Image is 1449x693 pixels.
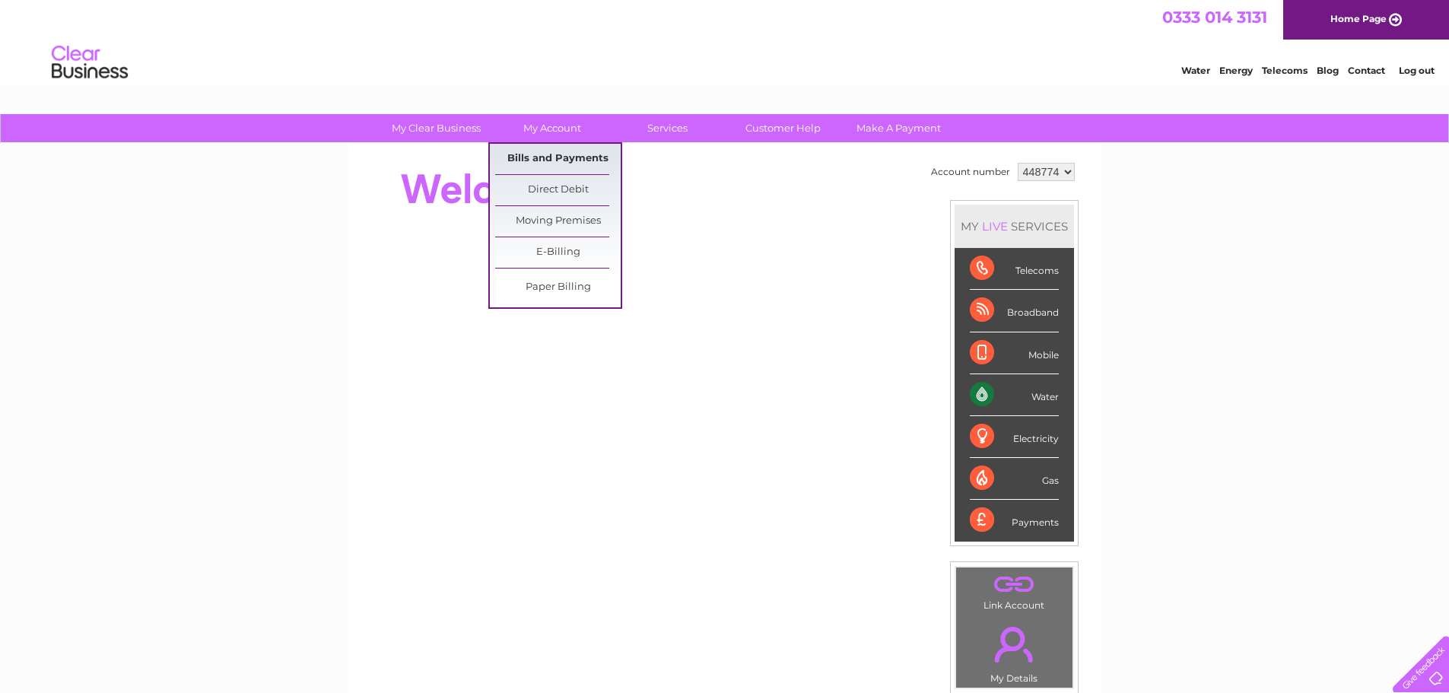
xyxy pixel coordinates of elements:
[373,114,499,142] a: My Clear Business
[927,159,1014,185] td: Account number
[960,571,1069,598] a: .
[960,618,1069,671] a: .
[495,272,621,303] a: Paper Billing
[970,374,1059,416] div: Water
[970,416,1059,458] div: Electricity
[51,40,129,86] img: logo.png
[970,500,1059,541] div: Payments
[495,237,621,268] a: E-Billing
[955,205,1074,248] div: MY SERVICES
[720,114,846,142] a: Customer Help
[1219,65,1253,76] a: Energy
[1399,65,1435,76] a: Log out
[970,332,1059,374] div: Mobile
[1317,65,1339,76] a: Blog
[489,114,615,142] a: My Account
[1181,65,1210,76] a: Water
[836,114,961,142] a: Make A Payment
[1348,65,1385,76] a: Contact
[1162,8,1267,27] a: 0333 014 3131
[979,219,1011,234] div: LIVE
[366,8,1085,74] div: Clear Business is a trading name of Verastar Limited (registered in [GEOGRAPHIC_DATA] No. 3667643...
[970,458,1059,500] div: Gas
[1262,65,1308,76] a: Telecoms
[970,290,1059,332] div: Broadband
[955,567,1073,615] td: Link Account
[495,206,621,237] a: Moving Premises
[605,114,730,142] a: Services
[495,144,621,174] a: Bills and Payments
[495,175,621,205] a: Direct Debit
[955,614,1073,688] td: My Details
[970,248,1059,290] div: Telecoms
